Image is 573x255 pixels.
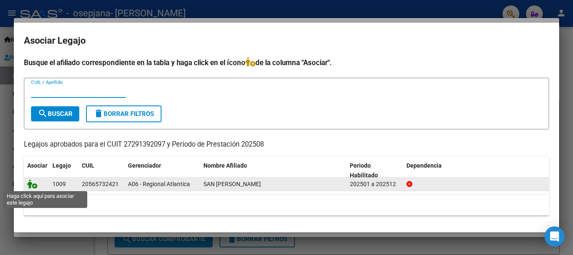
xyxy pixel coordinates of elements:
[27,162,47,169] span: Asociar
[406,162,442,169] span: Dependencia
[31,106,79,121] button: Buscar
[24,33,549,49] h2: Asociar Legajo
[403,157,550,184] datatable-header-cell: Dependencia
[94,108,104,118] mat-icon: delete
[38,110,73,118] span: Buscar
[82,162,94,169] span: CUIL
[24,57,549,68] h4: Busque el afiliado correspondiente en la tabla y haga click en el ícono de la columna "Asociar".
[128,162,161,169] span: Gerenciador
[94,110,154,118] span: Borrar Filtros
[125,157,200,184] datatable-header-cell: Gerenciador
[24,139,549,150] p: Legajos aprobados para el CUIT 27291392097 y Período de Prestación 202508
[200,157,346,184] datatable-header-cell: Nombre Afiliado
[38,108,48,118] mat-icon: search
[52,181,66,187] span: 1009
[128,181,190,187] span: A06 - Regional Atlantica
[24,195,549,216] div: 1 registros
[350,162,378,179] span: Periodo Habilitado
[49,157,78,184] datatable-header-cell: Legajo
[203,162,247,169] span: Nombre Afiliado
[544,226,565,247] div: Open Intercom Messenger
[52,162,71,169] span: Legajo
[78,157,125,184] datatable-header-cell: CUIL
[82,179,119,189] div: 20565732421
[24,157,49,184] datatable-header-cell: Asociar
[86,105,161,122] button: Borrar Filtros
[350,179,400,189] div: 202501 a 202512
[346,157,403,184] datatable-header-cell: Periodo Habilitado
[203,181,261,187] span: SAN MILLAN THIAGO FRANCISCO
